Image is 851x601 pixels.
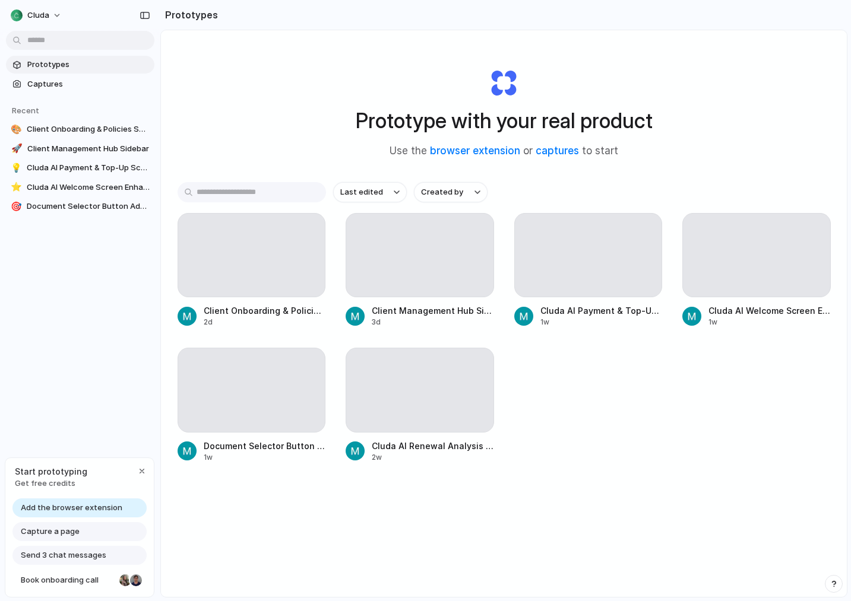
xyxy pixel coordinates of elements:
[27,123,150,135] span: Client Onboarding & Policies Screen
[15,465,87,478] span: Start prototyping
[204,317,326,327] div: 2d
[11,201,22,212] div: 🎯
[11,182,22,193] div: ⭐
[27,9,49,21] span: cluda
[540,317,663,327] div: 1w
[708,304,831,317] span: Cluda AI Welcome Screen Enhancements
[372,452,494,463] div: 2w
[15,478,87,489] span: Get free credits
[430,145,520,157] a: browser extension
[160,8,218,22] h2: Prototypes
[12,106,39,115] span: Recent
[21,526,80,538] span: Capture a page
[178,213,326,327] a: Client Onboarding & Policies Screen2d
[27,162,150,174] span: Cluda AI Payment & Top-Up Screen
[27,182,150,193] span: Cluda AI Welcome Screen Enhancements
[6,75,154,93] a: Captures
[178,348,326,462] a: Document Selector Button Addition1w
[356,105,653,136] h1: Prototype with your real product
[11,143,23,155] div: 🚀
[536,145,579,157] a: captures
[204,440,326,452] span: Document Selector Button Addition
[682,213,831,327] a: Cluda AI Welcome Screen Enhancements1w
[421,186,463,198] span: Created by
[204,452,326,463] div: 1w
[6,140,154,158] a: 🚀Client Management Hub Sidebar
[21,574,115,586] span: Book onboarding call
[346,348,494,462] a: Cluda AI Renewal Analysis Dashboard2w
[27,201,150,212] span: Document Selector Button Addition
[540,304,663,317] span: Cluda AI Payment & Top-Up Screen
[21,502,122,514] span: Add the browser extension
[6,6,68,25] button: cluda
[6,179,154,196] a: ⭐Cluda AI Welcome Screen Enhancements
[11,162,22,174] div: 💡
[129,573,143,587] div: Christian Iacullo
[708,317,831,327] div: 1w
[372,440,494,452] span: Cluda AI Renewal Analysis Dashboard
[27,78,150,90] span: Captures
[346,213,494,327] a: Client Management Hub Sidebar3d
[6,56,154,74] a: Prototypes
[340,186,383,198] span: Last edited
[333,182,407,202] button: Last edited
[12,571,147,590] a: Book onboarding call
[11,123,22,135] div: 🎨
[6,159,154,177] a: 💡Cluda AI Payment & Top-Up Screen
[27,143,150,155] span: Client Management Hub Sidebar
[6,198,154,215] a: 🎯Document Selector Button Addition
[118,573,132,587] div: Nicole Kubica
[372,304,494,317] span: Client Management Hub Sidebar
[6,120,154,138] a: 🎨Client Onboarding & Policies Screen
[204,304,326,317] span: Client Onboarding & Policies Screen
[27,59,150,71] span: Prototypes
[414,182,488,202] button: Created by
[390,144,618,159] span: Use the or to start
[21,549,106,561] span: Send 3 chat messages
[514,213,663,327] a: Cluda AI Payment & Top-Up Screen1w
[372,317,494,327] div: 3d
